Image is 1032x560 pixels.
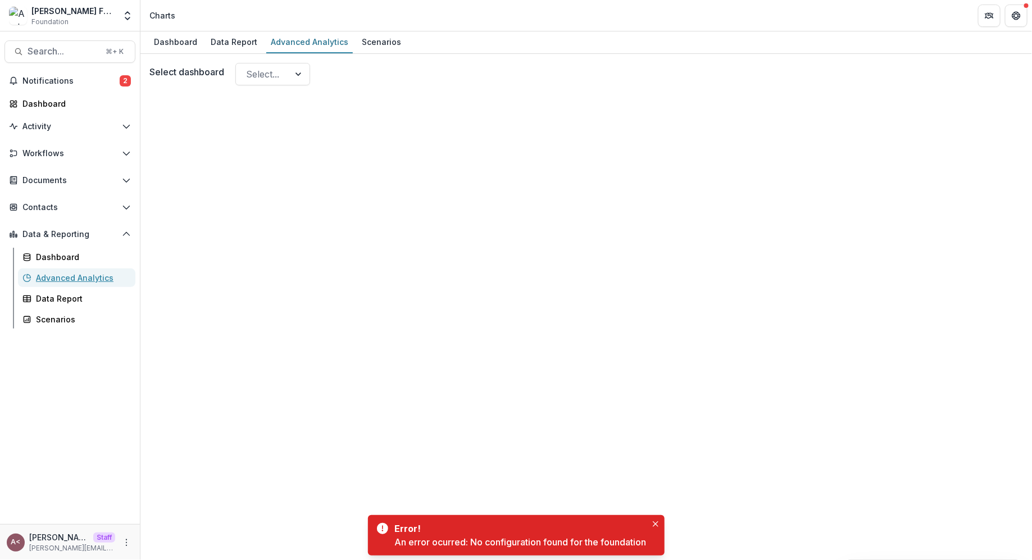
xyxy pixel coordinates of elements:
[357,34,406,50] div: Scenarios
[206,31,262,53] a: Data Report
[395,522,642,535] div: Error!
[120,536,133,549] button: More
[36,251,126,263] div: Dashboard
[357,31,406,53] a: Scenarios
[103,45,126,58] div: ⌘ + K
[22,149,117,158] span: Workflows
[22,230,117,239] span: Data & Reporting
[206,34,262,50] div: Data Report
[266,34,353,50] div: Advanced Analytics
[4,40,135,63] button: Search...
[29,543,115,553] p: [PERSON_NAME][EMAIL_ADDRESS][DOMAIN_NAME]
[4,171,135,189] button: Open Documents
[18,310,135,329] a: Scenarios
[120,4,135,27] button: Open entity switcher
[28,46,99,57] span: Search...
[978,4,1001,27] button: Partners
[4,144,135,162] button: Open Workflows
[4,72,135,90] button: Notifications2
[22,122,117,131] span: Activity
[4,198,135,216] button: Open Contacts
[22,203,117,212] span: Contacts
[11,539,21,546] div: Andrew Clegg <andrew@trytemelio.com>
[266,31,353,53] a: Advanced Analytics
[36,313,126,325] div: Scenarios
[649,517,662,531] button: Close
[36,293,126,304] div: Data Report
[29,531,89,543] p: [PERSON_NAME] <[PERSON_NAME][EMAIL_ADDRESS][DOMAIN_NAME]>
[395,535,647,549] div: An error ocurred: No configuration found for the foundation
[36,272,126,284] div: Advanced Analytics
[120,75,131,86] span: 2
[31,17,69,27] span: Foundation
[22,176,117,185] span: Documents
[4,225,135,243] button: Open Data & Reporting
[149,31,202,53] a: Dashboard
[22,76,120,86] span: Notifications
[149,34,202,50] div: Dashboard
[18,289,135,308] a: Data Report
[1005,4,1028,27] button: Get Help
[18,248,135,266] a: Dashboard
[4,94,135,113] a: Dashboard
[31,5,115,17] div: [PERSON_NAME] Foundation
[18,268,135,287] a: Advanced Analytics
[22,98,126,110] div: Dashboard
[149,65,224,79] label: Select dashboard
[4,117,135,135] button: Open Activity
[149,10,175,21] div: Charts
[93,532,115,543] p: Staff
[9,7,27,25] img: Andrew Foundation
[145,7,180,24] nav: breadcrumb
